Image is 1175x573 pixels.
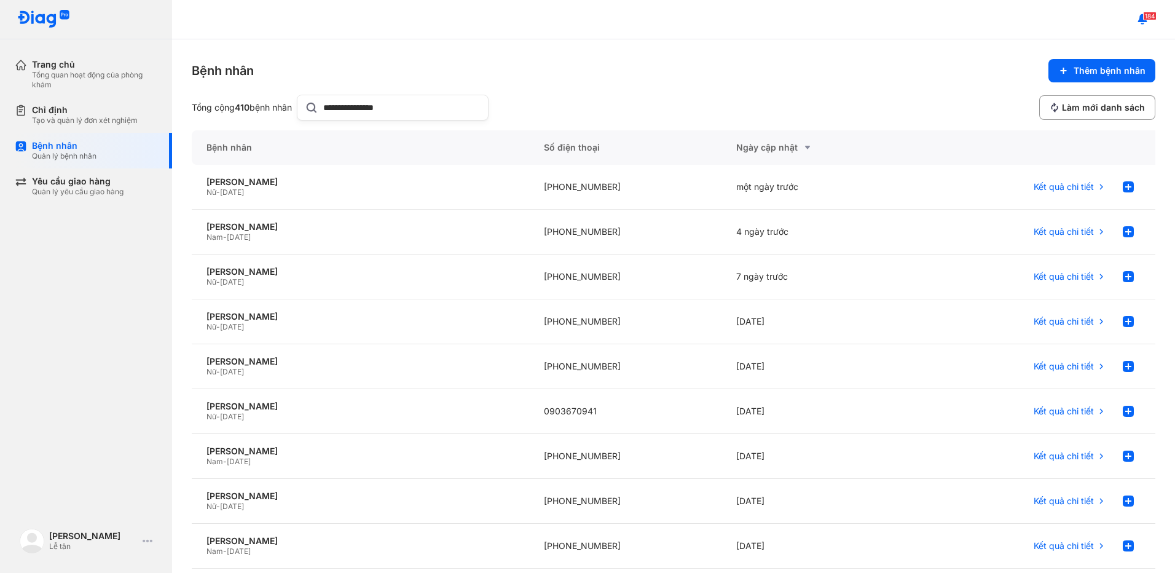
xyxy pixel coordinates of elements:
div: [DATE] [721,389,914,434]
div: [PHONE_NUMBER] [529,344,722,389]
div: [PERSON_NAME] [206,535,514,547]
span: - [216,412,220,421]
div: 0903670941 [529,389,722,434]
span: Kết quả chi tiết [1034,496,1094,507]
div: Bệnh nhân [192,130,529,165]
div: [PERSON_NAME] [49,531,138,542]
img: logo [17,10,70,29]
span: Kết quả chi tiết [1034,451,1094,462]
div: [PERSON_NAME] [206,491,514,502]
div: Bệnh nhân [192,62,254,79]
span: - [216,367,220,376]
span: Nữ [206,322,216,331]
span: Nữ [206,277,216,286]
span: Kết quả chi tiết [1034,271,1094,282]
div: [PHONE_NUMBER] [529,210,722,255]
span: - [216,188,220,197]
div: [PHONE_NUMBER] [529,479,722,524]
div: [PERSON_NAME] [206,356,514,367]
span: 184 [1143,12,1157,20]
div: [DATE] [721,299,914,344]
div: Lễ tân [49,542,138,551]
div: Bệnh nhân [32,140,96,151]
span: - [223,232,227,242]
div: Quản lý yêu cầu giao hàng [32,187,124,197]
span: [DATE] [220,188,244,197]
span: [DATE] [220,367,244,376]
span: Nữ [206,367,216,376]
span: Nữ [206,412,216,421]
span: [DATE] [220,412,244,421]
button: Làm mới danh sách [1039,95,1155,120]
div: một ngày trước [721,165,914,210]
img: logo [20,529,44,553]
div: [PERSON_NAME] [206,266,514,277]
span: Nữ [206,188,216,197]
span: Kết quả chi tiết [1034,316,1094,327]
div: [PHONE_NUMBER] [529,165,722,210]
div: [PHONE_NUMBER] [529,255,722,299]
div: [DATE] [721,479,914,524]
span: Nam [206,457,223,466]
span: Nam [206,232,223,242]
div: [DATE] [721,524,914,569]
div: [PERSON_NAME] [206,311,514,322]
div: Tổng cộng bệnh nhân [192,102,292,113]
div: [DATE] [721,434,914,479]
span: - [223,547,227,556]
div: 4 ngày trước [721,210,914,255]
div: Ngày cập nhật [736,140,900,155]
div: Chỉ định [32,105,138,116]
span: [DATE] [227,547,251,556]
span: Kết quả chi tiết [1034,181,1094,192]
div: [PERSON_NAME] [206,221,514,232]
span: Kết quả chi tiết [1034,226,1094,237]
div: [PHONE_NUMBER] [529,299,722,344]
span: [DATE] [227,457,251,466]
div: [PHONE_NUMBER] [529,524,722,569]
span: [DATE] [220,322,244,331]
span: Nữ [206,502,216,511]
div: Trang chủ [32,59,157,70]
span: Thêm bệnh nhân [1074,65,1146,76]
span: Kết quả chi tiết [1034,361,1094,372]
span: Kết quả chi tiết [1034,540,1094,551]
span: - [216,502,220,511]
span: [DATE] [227,232,251,242]
div: [PERSON_NAME] [206,176,514,188]
div: Tạo và quản lý đơn xét nghiệm [32,116,138,125]
span: [DATE] [220,277,244,286]
div: 7 ngày trước [721,255,914,299]
div: [PERSON_NAME] [206,401,514,412]
div: [PERSON_NAME] [206,446,514,457]
div: Quản lý bệnh nhân [32,151,96,161]
span: Kết quả chi tiết [1034,406,1094,417]
div: Yêu cầu giao hàng [32,176,124,187]
div: Số điện thoại [529,130,722,165]
span: [DATE] [220,502,244,511]
span: Làm mới danh sách [1062,102,1145,113]
div: [DATE] [721,344,914,389]
span: Nam [206,547,223,556]
span: - [223,457,227,466]
div: Tổng quan hoạt động của phòng khám [32,70,157,90]
span: - [216,322,220,331]
button: Thêm bệnh nhân [1048,59,1155,82]
span: 410 [235,102,250,113]
div: [PHONE_NUMBER] [529,434,722,479]
span: - [216,277,220,286]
